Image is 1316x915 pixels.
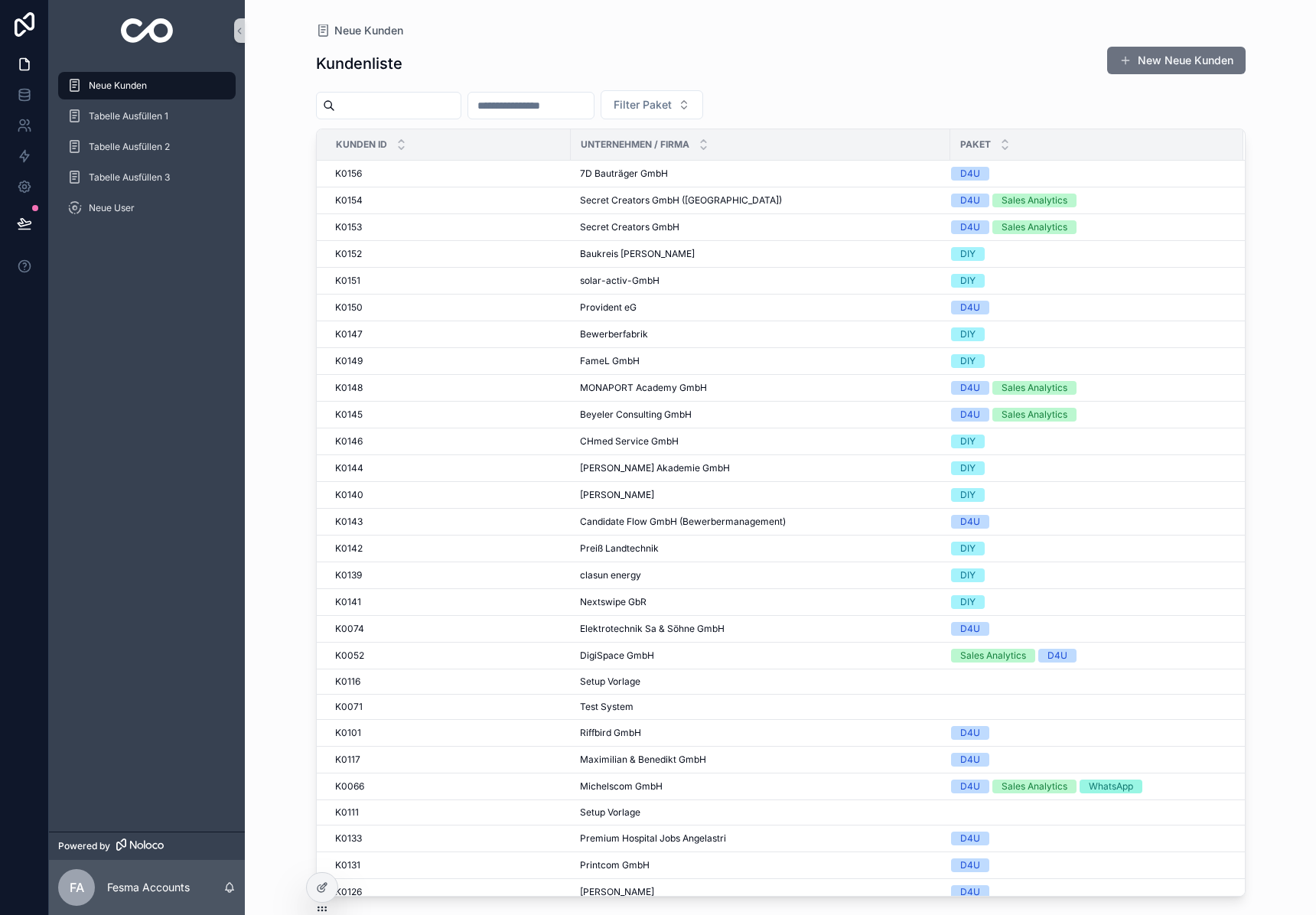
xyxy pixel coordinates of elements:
[580,355,640,367] span: FameL GmbH
[951,408,1225,422] a: D4USales Analytics
[336,138,387,151] span: Kunden ID
[1002,408,1067,422] div: Sales Analytics
[951,595,1225,609] a: DIY
[580,248,941,260] a: Baukreis [PERSON_NAME]
[335,248,562,260] a: K0152
[335,542,363,555] span: K0142
[335,221,362,233] span: K0153
[580,780,663,793] span: Michelscom GmbH
[951,488,1225,502] a: DIY
[1089,780,1133,793] div: WhatsApp
[580,859,941,871] a: Printcom GmbH
[89,110,168,122] span: Tabelle Ausfüllen 1
[580,194,941,207] a: Secret Creators GmbH ([GEOGRAPHIC_DATA])
[580,676,640,688] span: Setup Vorlage
[960,247,976,261] div: DIY
[951,247,1225,261] a: DIY
[335,832,562,845] a: K0133
[960,167,980,181] div: D4U
[580,382,941,394] a: MONAPORT Academy GmbH
[951,327,1225,341] a: DIY
[960,381,980,395] div: D4U
[1107,47,1246,74] button: New Neue Kunden
[960,461,976,475] div: DIY
[335,806,359,819] span: K0111
[580,832,941,845] a: Premium Hospital Jobs Angelastri
[335,382,363,394] span: K0148
[335,301,363,314] span: K0150
[335,301,562,314] a: K0150
[335,168,362,180] span: K0156
[335,328,363,340] span: K0147
[960,622,980,636] div: D4U
[580,462,941,474] a: [PERSON_NAME] Akademie GmbH
[335,754,562,766] a: K0117
[580,727,941,739] a: Riffbird GmbH
[951,726,1225,740] a: D4U
[58,840,110,852] span: Powered by
[335,650,364,662] span: K0052
[951,167,1225,181] a: D4U
[580,275,941,287] a: solar-activ-GmbH
[580,409,941,421] a: Beyeler Consulting GmbH
[70,878,84,897] span: FA
[580,886,654,898] span: [PERSON_NAME]
[580,780,941,793] a: Michelscom GmbH
[335,727,361,739] span: K0101
[960,138,991,151] span: Paket
[335,596,361,608] span: K0141
[580,328,648,340] span: Bewerberfabrik
[580,676,941,688] a: Setup Vorlage
[581,138,689,151] span: Unternehmen / Firma
[335,275,360,287] span: K0151
[335,355,363,367] span: K0149
[335,355,562,367] a: K0149
[89,171,170,184] span: Tabelle Ausfüllen 3
[335,168,562,180] a: K0156
[580,569,641,581] span: clasun energy
[960,194,980,207] div: D4U
[580,221,679,233] span: Secret Creators GmbH
[1002,194,1067,207] div: Sales Analytics
[335,886,562,898] a: K0126
[960,408,980,422] div: D4U
[960,568,976,582] div: DIY
[580,754,941,766] a: Maximilian & Benedikt GmbH
[335,409,562,421] a: K0145
[960,301,980,314] div: D4U
[1047,649,1067,663] div: D4U
[335,409,363,421] span: K0145
[335,435,562,448] a: K0146
[951,194,1225,207] a: D4USales Analytics
[335,806,562,819] a: K0111
[58,72,236,99] a: Neue Kunden
[335,859,562,871] a: K0131
[951,461,1225,475] a: DIY
[951,780,1225,793] a: D4USales AnalyticsWhatsApp
[960,832,980,845] div: D4U
[580,650,654,662] span: DigiSpace GmbH
[601,90,703,119] button: Select Button
[335,194,363,207] span: K0154
[335,650,562,662] a: K0052
[58,103,236,130] a: Tabelle Ausfüllen 1
[335,623,562,635] a: K0074
[335,275,562,287] a: K0151
[580,806,941,819] a: Setup Vorlage
[951,354,1225,368] a: DIY
[335,727,562,739] a: K0101
[1002,780,1067,793] div: Sales Analytics
[107,880,190,895] p: Fesma Accounts
[580,886,941,898] a: [PERSON_NAME]
[335,754,360,766] span: K0117
[960,354,976,368] div: DIY
[951,885,1225,899] a: D4U
[580,194,782,207] span: Secret Creators GmbH ([GEOGRAPHIC_DATA])
[1002,220,1067,234] div: Sales Analytics
[335,569,562,581] a: K0139
[580,435,679,448] span: CHmed Service GmbH
[335,701,363,713] span: K0071
[335,328,562,340] a: K0147
[960,327,976,341] div: DIY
